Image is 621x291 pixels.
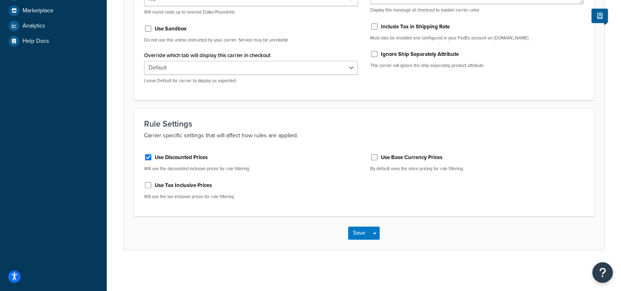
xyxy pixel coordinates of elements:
[144,9,358,15] p: Will round costs up to nearest Dollar/Pound/etc
[591,9,608,23] button: Show Help Docs
[6,34,101,48] a: Help Docs
[348,226,370,240] button: Save
[155,25,187,32] label: Use Sandbox
[144,119,584,128] h3: Rule Settings
[370,7,584,13] p: Display this message at checkout to explain carrier rates
[23,7,53,14] span: Marketplace
[6,3,101,18] a: Marketplace
[144,166,358,172] p: Will use the discounted inclusive prices for rule filtering
[6,18,101,33] a: Analytics
[370,35,584,41] p: Must also be enabled and configured in your FedEx account on [DOMAIN_NAME]
[381,23,450,30] label: Include Tax in Shipping Rate
[370,62,584,69] p: This carrier will ignore the ship separately product attribute
[144,52,270,58] label: Override which tab will display this carrier in checkout
[23,38,49,45] span: Help Docs
[144,37,358,43] p: Do not use this unless instructed by your carrier. Service may be unreliable
[592,262,613,283] button: Open Resource Center
[381,154,442,161] label: Use Base Currency Prices
[23,23,45,30] span: Analytics
[144,78,358,84] p: Leave Default for carrier to display as expected.
[370,166,584,172] p: By default uses the store pricing for rule filtering
[144,131,584,141] p: Carrier specific settings that will affect how rules are applied.
[381,51,459,58] label: Ignore Ship Separately Attribute
[155,154,208,161] label: Use Discounted Prices
[155,182,212,189] label: Use Tax Inclusive Prices
[144,194,358,200] p: Will use the tax inclusive prices for rule filtering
